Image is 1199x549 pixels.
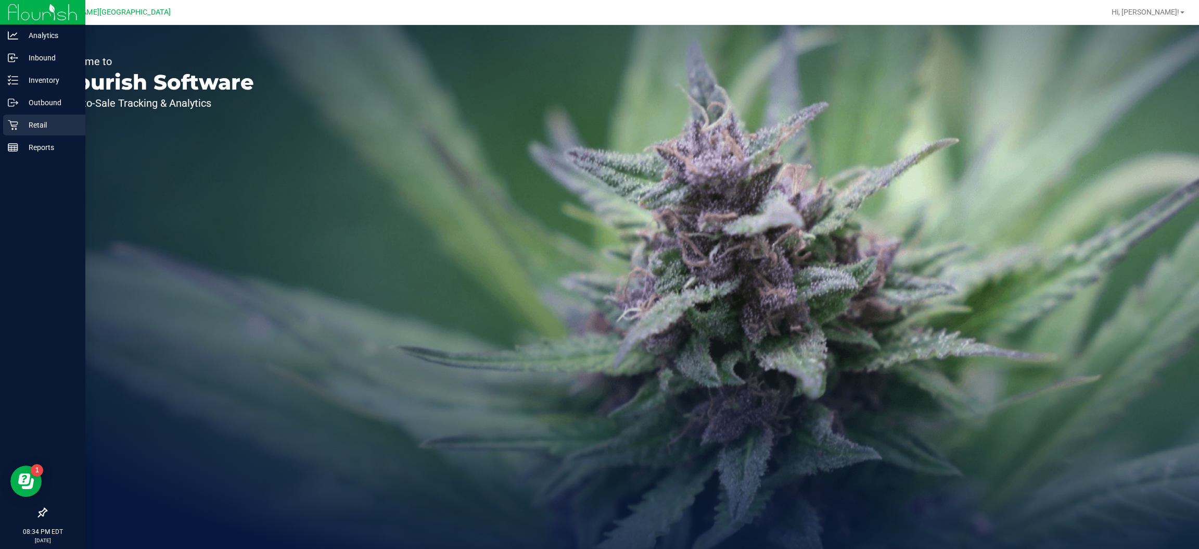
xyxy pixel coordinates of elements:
[5,536,81,544] p: [DATE]
[31,464,43,477] iframe: Resource center unread badge
[18,52,81,64] p: Inbound
[18,74,81,86] p: Inventory
[56,98,254,108] p: Seed-to-Sale Tracking & Analytics
[1112,8,1179,16] span: Hi, [PERSON_NAME]!
[42,8,171,17] span: [PERSON_NAME][GEOGRAPHIC_DATA]
[18,96,81,109] p: Outbound
[8,97,18,108] inline-svg: Outbound
[8,120,18,130] inline-svg: Retail
[8,142,18,153] inline-svg: Reports
[5,527,81,536] p: 08:34 PM EDT
[8,53,18,63] inline-svg: Inbound
[18,29,81,42] p: Analytics
[8,75,18,85] inline-svg: Inventory
[56,56,254,67] p: Welcome to
[18,141,81,154] p: Reports
[56,72,254,93] p: Flourish Software
[8,30,18,41] inline-svg: Analytics
[18,119,81,131] p: Retail
[10,466,42,497] iframe: Resource center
